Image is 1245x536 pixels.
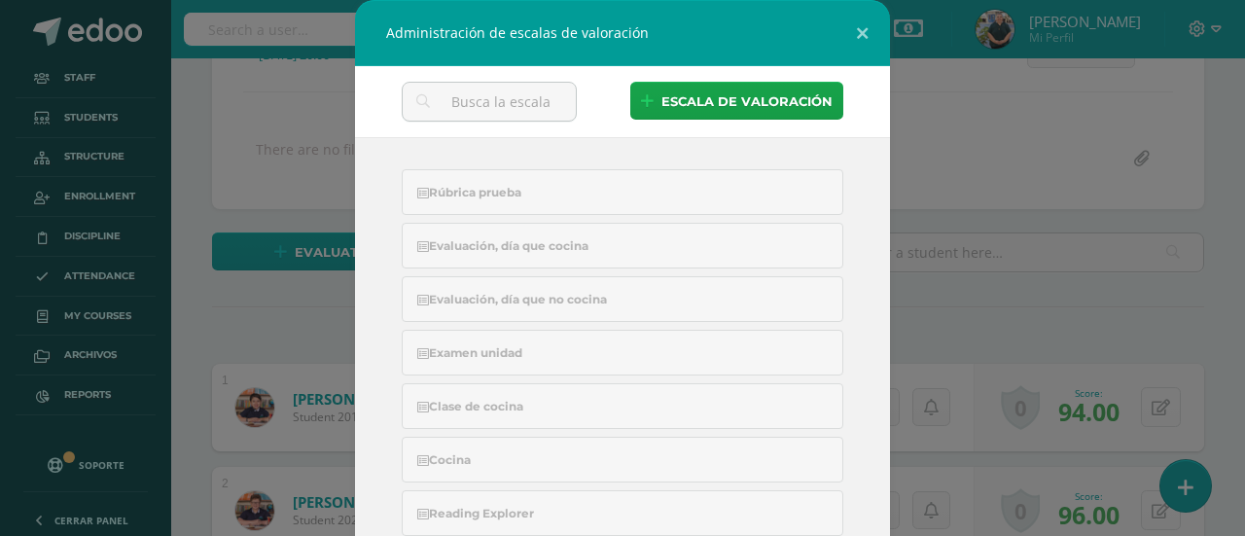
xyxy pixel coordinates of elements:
[402,383,843,429] a: Clase de cocina
[403,83,576,121] input: Busca la escala de valoración aquí...
[630,82,843,120] button: escala de valoración
[402,169,843,215] a: Rúbrica prueba
[402,330,843,375] a: Examen unidad
[402,437,843,482] a: Cocina
[402,223,843,268] a: Evaluación, día que cocina
[402,490,843,536] a: Reading Explorer
[661,84,833,120] span: escala de valoración
[402,276,843,322] a: Evaluación, día que no cocina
